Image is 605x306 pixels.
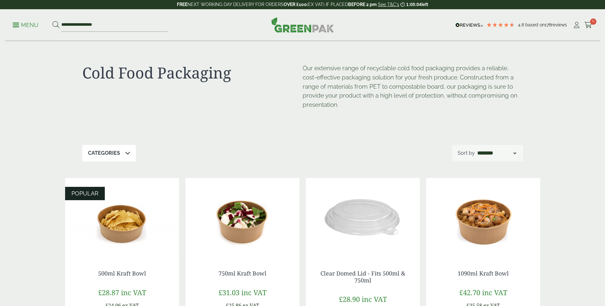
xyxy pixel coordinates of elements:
p: Menu [13,21,38,29]
strong: FREE [177,2,187,7]
span: POPULAR [71,190,98,197]
i: Cart [584,22,592,28]
a: 500ml Kraft Bowl [98,269,146,277]
img: GreenPak Supplies [271,17,334,32]
a: Clear Domed Lid - Fits 500ml & 750ml [320,269,405,284]
a: 750ml Kraft Bowl [218,269,266,277]
span: reviews [551,22,567,27]
span: inc VAT [362,294,387,304]
img: Kraft Bowl 750ml with Goats Cheese Salad Open [185,178,299,257]
span: inc VAT [121,288,146,297]
h1: Cold Food Packaging [82,64,303,82]
p: Our extensive range of recyclable cold food packaging provides a reliable, cost-effective packagi... [303,64,523,109]
strong: BEFORE 2 pm [348,2,377,7]
select: Shop order [476,149,517,157]
p: Categories [88,149,120,157]
a: 1090ml Kraft Bowl [458,269,509,277]
span: £28.90 [339,294,360,304]
img: Kraft Bowl 500ml with Nachos [65,178,179,257]
a: Menu [13,21,38,28]
span: inc VAT [482,288,507,297]
img: Clear Domed Lid - Fits 750ml-0 [306,178,420,257]
span: inc VAT [241,288,266,297]
img: REVIEWS.io [455,23,483,27]
div: 4.78 Stars [486,22,515,28]
span: £28.87 [98,288,119,297]
span: Based on [525,22,545,27]
img: Kraft Bowl 1090ml with Prawns and Rice [426,178,540,257]
i: My Account [573,22,581,28]
span: 178 [545,22,551,27]
span: 0 [590,18,596,25]
a: See T&C's [378,2,399,7]
a: 0 [584,20,592,30]
span: £42.70 [459,288,480,297]
span: £31.03 [218,288,239,297]
span: 1:05:04 [406,2,421,7]
strong: OVER £100 [284,2,307,7]
span: left [421,2,428,7]
span: 4.8 [518,22,525,27]
p: Sort by [458,149,475,157]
